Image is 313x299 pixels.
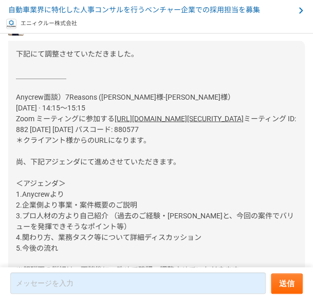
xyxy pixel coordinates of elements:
[21,20,77,28] p: エニィクルー株式会社
[6,18,16,29] img: logo_text_blue_01.png
[8,5,260,16] span: 自動車業界に特化した人事コンサルを行うベンチャー企業での採用担当を募集
[16,114,298,273] span: ミーティング ID: 882 [DATE] [DATE] パスコード: 880577 ＊クライアント様からのURLになります。 尚、下記アジェンダにて進めさせていただきます。 ＜アジェンダ＞ 1...
[115,114,244,122] a: [URL][DOMAIN_NAME][SECURITY_DATA]
[16,49,235,122] span: 下記にて調整させていただきました。 ＿＿＿＿＿＿＿ Anycrew面談）7Reasons ([PERSON_NAME]様-[PERSON_NAME]様） [DATE] · 14:15～15:15...
[271,273,303,294] button: 送信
